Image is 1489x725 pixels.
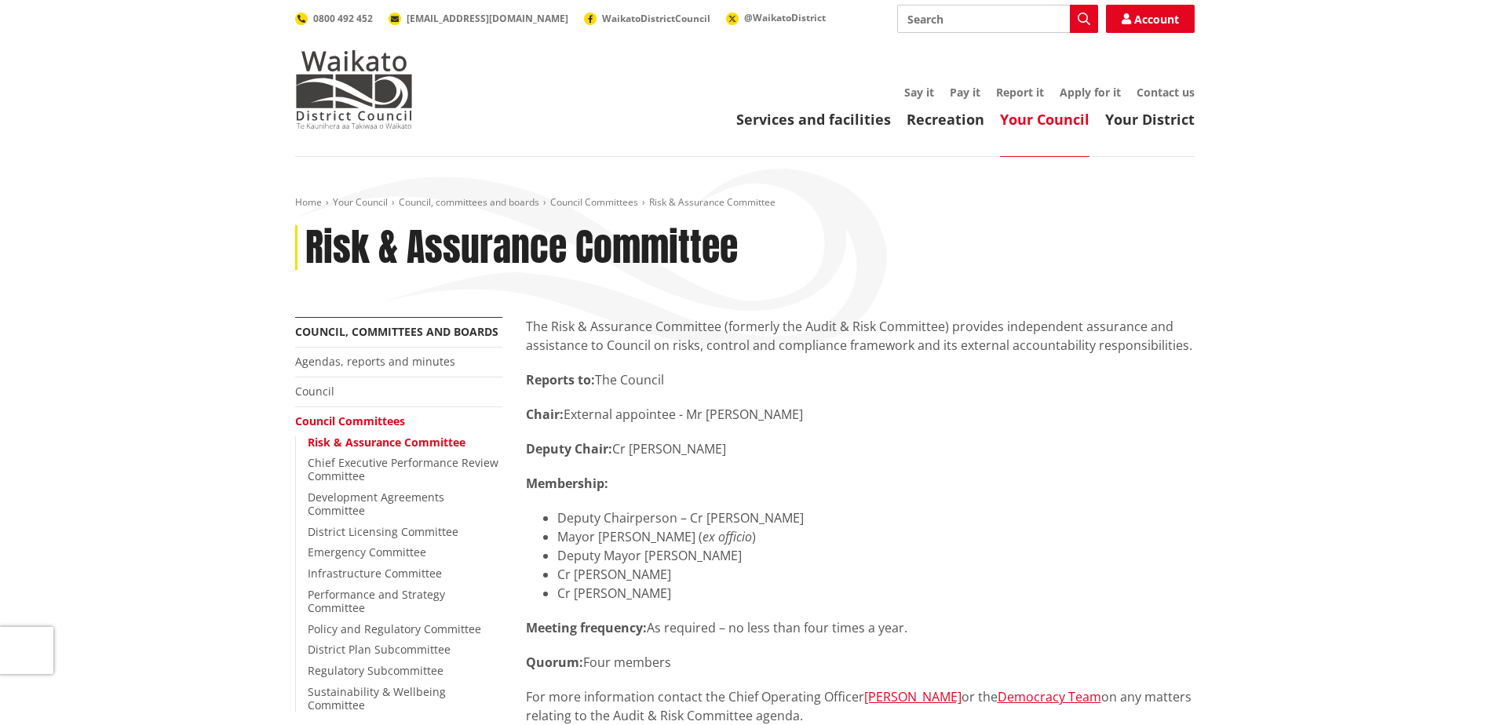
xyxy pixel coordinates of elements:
[907,110,984,129] a: Recreation
[1137,85,1195,100] a: Contact us
[526,439,1195,458] p: Cr [PERSON_NAME]
[526,371,595,388] strong: Reports to:
[864,688,962,705] a: [PERSON_NAME]
[308,684,446,712] a: Sustainability & Wellbeing Committee
[333,195,388,209] a: Your Council
[308,524,458,539] a: District Licensing Committee
[399,195,539,209] a: Council, committees and boards
[998,688,1101,705] a: Democracy Team
[904,85,934,100] a: Say it
[526,475,608,492] strong: Membership:
[602,12,710,25] span: WaikatoDistrictCouncil
[295,12,373,25] a: 0800 492 452
[295,414,405,428] a: Council Committees
[950,85,980,100] a: Pay it
[526,654,583,671] strong: Quorum:
[295,354,455,369] a: Agendas, reports and minutes
[305,225,738,271] h1: Risk & Assurance Committee
[526,405,1195,424] p: External appointee - Mr [PERSON_NAME]
[1000,110,1089,129] a: Your Council
[897,5,1098,33] input: Search input
[308,545,426,559] a: Emergency Committee
[308,663,443,678] a: Regulatory Subcommittee
[1105,110,1195,129] a: Your District
[308,587,445,615] a: Performance and Strategy Committee
[526,440,612,457] strong: Deputy Chair:
[557,508,1195,527] li: Deputy Chairperson – Cr [PERSON_NAME]
[744,11,826,24] span: @WaikatoDistrict
[1060,85,1121,100] a: Apply for it
[295,195,322,209] a: Home
[526,406,564,423] strong: Chair:
[295,384,334,399] a: Council
[295,196,1195,209] nav: breadcrumb
[584,12,710,25] a: WaikatoDistrictCouncil
[526,317,1195,355] p: The Risk & Assurance Committee (formerly the Audit & Risk Committee) provides independent assuran...
[308,642,451,657] a: District Plan Subcommittee
[1106,5,1195,33] a: Account
[649,195,776,209] span: Risk & Assurance Committee
[295,50,413,129] img: Waikato District Council - Te Kaunihera aa Takiwaa o Waikato
[726,11,826,24] a: @WaikatoDistrict
[389,12,568,25] a: [EMAIL_ADDRESS][DOMAIN_NAME]
[295,324,498,339] a: Council, committees and boards
[313,12,373,25] span: 0800 492 452
[308,490,444,518] a: Development Agreements Committee
[703,528,752,545] em: ex officio
[526,370,1195,389] p: The Council
[557,546,1195,565] li: Deputy Mayor [PERSON_NAME]
[308,566,442,581] a: Infrastructure Committee
[308,455,498,483] a: Chief Executive Performance Review Committee
[526,619,647,636] strong: Meeting frequency:
[550,195,638,209] a: Council Committees
[308,435,465,450] a: Risk & Assurance Committee
[308,621,481,636] a: Policy and Regulatory Committee
[526,618,1195,637] p: As required – no less than four times a year.
[736,110,891,129] a: Services and facilities
[557,565,1195,584] li: Cr [PERSON_NAME]
[996,85,1044,100] a: Report it
[407,12,568,25] span: [EMAIL_ADDRESS][DOMAIN_NAME]
[526,687,1195,725] p: For more information contact the Chief Operating Officer or the on any matters relating to the Au...
[526,653,1195,672] p: Four members
[557,527,1195,546] li: Mayor [PERSON_NAME] ( )
[557,584,1195,603] li: Cr [PERSON_NAME]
